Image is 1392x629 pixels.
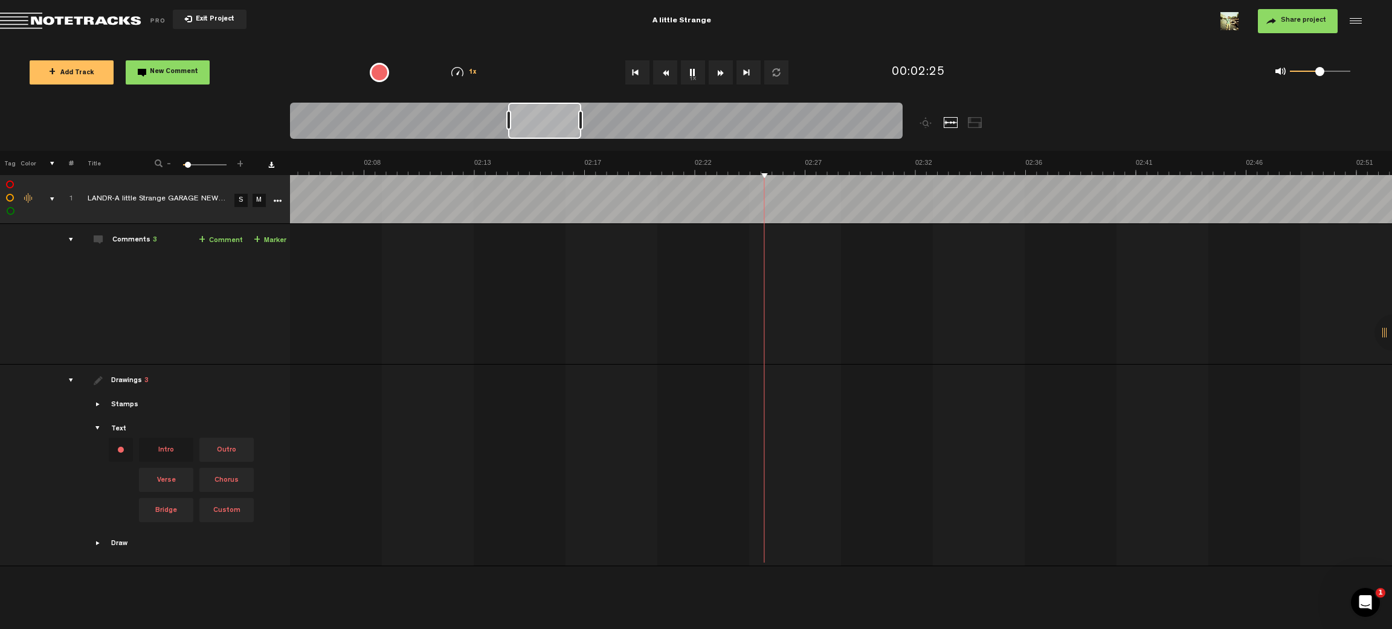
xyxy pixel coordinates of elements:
[139,498,193,522] span: Bridge
[20,193,38,204] div: Change the color of the waveform
[18,151,36,175] th: Color
[144,377,149,385] span: 3
[94,538,103,548] span: Showcase draw menu
[199,498,254,522] span: Custom
[199,468,254,492] span: Chorus
[192,16,234,23] span: Exit Project
[109,438,133,462] div: Change text color.To change the color of an existing text, select the stamp on the right and then...
[36,175,55,224] td: comments, stamps & drawings
[254,234,286,247] a: Marker
[1258,9,1338,33] button: Share project
[736,60,761,85] button: Go to end
[892,64,945,81] div: 00:02:25
[57,234,76,246] div: comments
[234,194,248,207] a: S
[268,162,274,168] a: Download comments
[94,400,103,409] span: Showcase stamps
[150,69,198,75] span: New Comment
[173,10,246,29] button: Exit Project
[1351,588,1380,617] iframe: Intercom live chat
[451,67,463,77] img: speedometer.svg
[1220,12,1239,30] img: ACg8ocKtRryQK18dNVIf7A_kwk32XFROJLxVkphQ5FmSBJp6uCkEXrDO=s96-c
[253,194,266,207] a: M
[1376,588,1385,598] span: 1
[1281,17,1326,24] span: Share project
[55,151,74,175] th: #
[55,365,74,566] td: drawings
[111,424,126,435] div: Text
[49,68,56,77] span: +
[764,60,788,85] button: Loop
[709,60,733,85] button: Fast Forward
[139,438,193,462] span: Intro
[74,151,138,175] th: Title
[271,194,283,205] a: More
[74,175,231,224] td: Click to edit the title LANDR-A little Strange GARAGE NEW DRUMS-Warm-Low (1)
[199,438,254,462] span: Outro
[38,193,57,205] div: comments, stamps & drawings
[625,60,649,85] button: Go to beginning
[370,63,389,82] div: {{ tooltip_message }}
[199,235,205,245] span: +
[681,60,705,85] button: 1x
[94,424,103,433] span: Showcase text
[126,60,210,85] button: New Comment
[112,235,157,246] div: Comments
[111,539,127,549] div: Draw
[236,158,245,165] span: +
[30,60,114,85] button: +Add Track
[653,60,677,85] button: Rewind
[111,400,138,410] div: Stamps
[139,468,193,492] span: Verse
[55,224,74,365] td: comments
[469,69,477,76] span: 1x
[199,234,243,247] a: Comment
[55,175,74,224] td: Click to change the order number 1
[111,376,149,386] div: Drawings
[433,67,495,77] div: 1x
[153,237,157,244] span: 3
[88,194,245,206] div: Click to edit the title
[57,194,76,205] div: Click to change the order number
[18,175,36,224] td: Change the color of the waveform
[164,158,174,165] span: -
[49,70,94,77] span: Add Track
[254,235,260,245] span: +
[57,374,76,386] div: drawings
